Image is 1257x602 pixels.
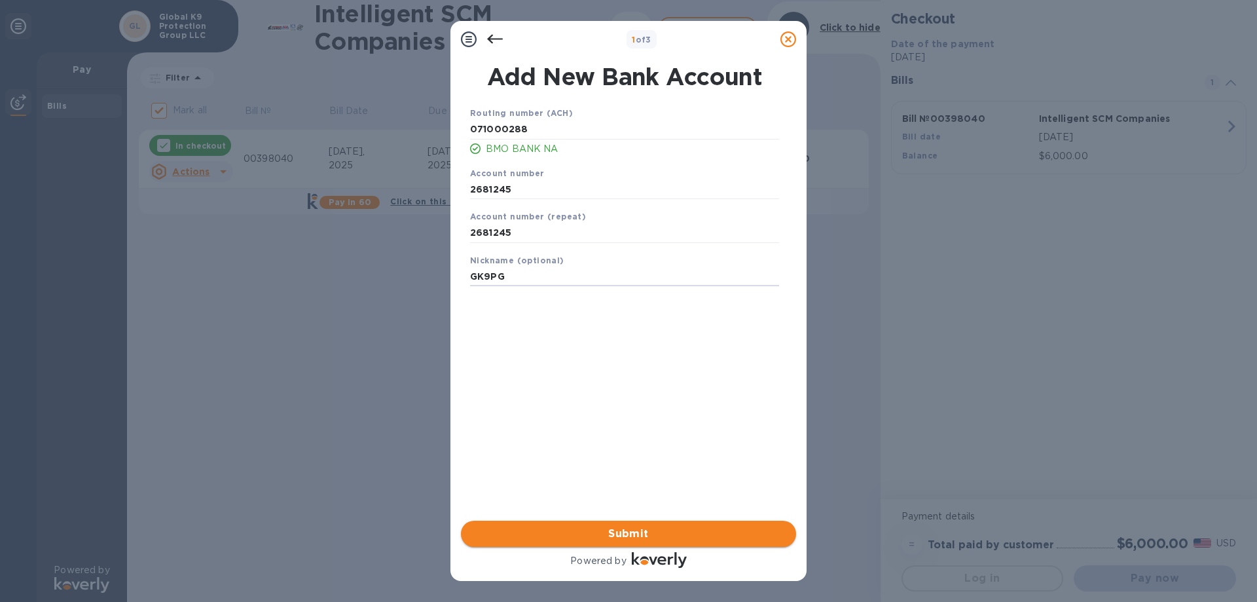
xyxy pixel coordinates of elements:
span: 1 [632,35,635,45]
b: of 3 [632,35,651,45]
b: Account number (repeat) [470,212,586,221]
input: Enter account number [470,179,779,199]
span: Submit [471,526,786,542]
input: Enter routing number [470,120,779,140]
input: Enter account number [470,223,779,243]
b: Routing number (ACH) [470,108,573,118]
img: Logo [632,552,687,568]
p: Powered by [570,554,626,568]
input: Enter nickname [470,267,779,287]
p: BMO BANK NA [486,142,779,156]
button: Submit [461,521,796,547]
b: Nickname (optional) [470,255,564,265]
b: Account number [470,168,545,178]
h1: Add New Bank Account [462,63,787,90]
